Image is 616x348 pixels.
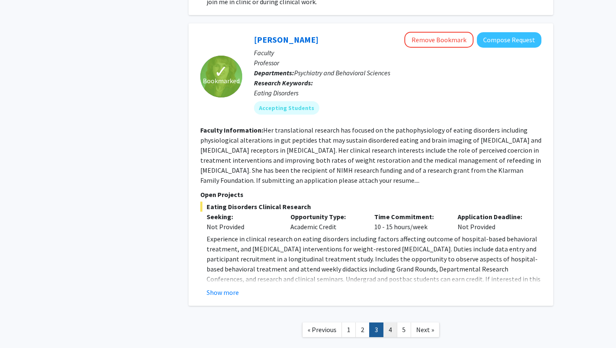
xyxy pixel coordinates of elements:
a: 1 [342,322,356,337]
p: Opportunity Type: [290,212,362,222]
b: Faculty Information: [200,126,263,134]
a: 5 [397,322,411,337]
div: 10 - 15 hours/week [368,212,452,232]
p: Faculty [254,48,541,58]
p: Application Deadline: [458,212,529,222]
span: « Previous [308,325,336,334]
p: Open Projects [200,189,541,200]
span: Psychiatry and Behavioral Sciences [294,69,390,77]
button: Compose Request to Angela Guarda [477,32,541,48]
a: 2 [355,322,370,337]
a: Previous [302,322,342,337]
button: Remove Bookmark [404,32,474,48]
span: Bookmarked [203,76,240,86]
span: Experience in clinical research on eating disorders including factors affecting outcome of hospit... [207,235,541,303]
p: Professor [254,58,541,68]
a: 3 [369,322,383,337]
a: Next [411,322,440,337]
fg-read-more: Her translational research has focused on the pathophysiology of eating disorders including physi... [200,126,541,184]
span: Eating Disorders Clinical Research [200,202,541,212]
span: Next » [416,325,434,334]
div: Eating Disorders [254,88,541,98]
a: [PERSON_NAME] [254,34,318,45]
nav: Page navigation [189,314,553,348]
div: Academic Credit [284,212,368,232]
iframe: Chat [6,310,36,342]
div: Not Provided [451,212,535,232]
p: Seeking: [207,212,278,222]
span: ✓ [214,67,228,76]
b: Departments: [254,69,294,77]
b: Research Keywords: [254,79,313,87]
mat-chip: Accepting Students [254,101,319,115]
p: Time Commitment: [374,212,445,222]
button: Show more [207,287,239,297]
a: 4 [383,322,397,337]
div: Not Provided [207,222,278,232]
